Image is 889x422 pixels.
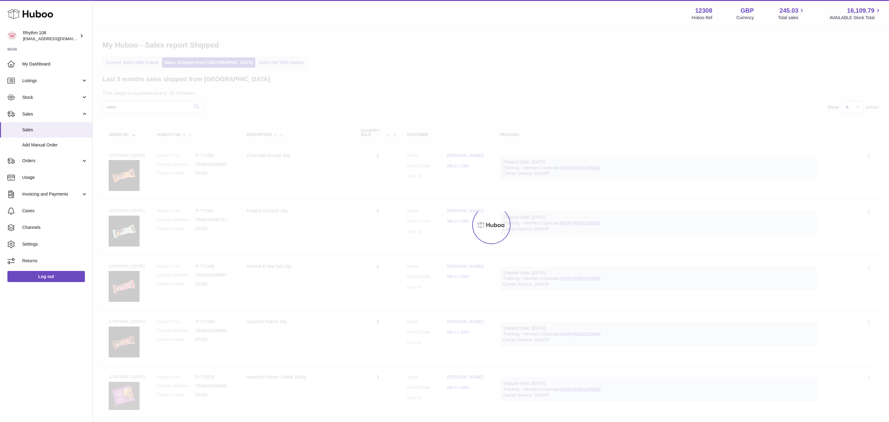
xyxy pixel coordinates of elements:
[829,15,882,21] span: AVAILABLE Stock Total
[23,36,91,41] span: [EMAIL_ADDRESS][DOMAIN_NAME]
[22,191,81,197] span: Invoicing and Payments
[22,241,88,247] span: Settings
[22,111,81,117] span: Sales
[22,78,81,84] span: Listings
[829,6,882,21] a: 16,109.79 AVAILABLE Stock Total
[22,175,88,180] span: Usage
[692,15,712,21] div: Huboo Ref
[22,258,88,264] span: Returns
[779,6,798,15] span: 245.03
[7,271,85,282] a: Log out
[737,15,754,21] div: Currency
[7,31,17,40] img: orders@rhythm108.com
[695,6,712,15] strong: 12308
[22,158,81,164] span: Orders
[23,30,78,42] div: Rhythm 108
[22,95,81,100] span: Stock
[847,6,874,15] span: 16,109.79
[22,225,88,230] span: Channels
[22,61,88,67] span: My Dashboard
[741,6,754,15] strong: GBP
[778,6,805,21] a: 245.03 Total sales
[778,15,805,21] span: Total sales
[22,142,88,148] span: Add Manual Order
[22,127,88,133] span: Sales
[22,208,88,214] span: Cases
